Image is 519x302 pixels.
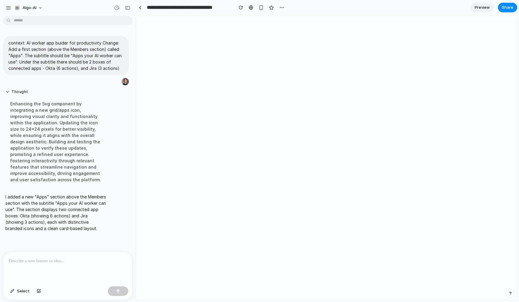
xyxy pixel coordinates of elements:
[17,288,30,294] span: Select
[7,286,33,296] button: Select
[5,97,106,186] div: Enhancing the Svg component by integrating a new grid/apps icon, improving visual clarity and fun...
[498,3,517,12] button: Share
[475,5,490,11] span: Preview
[8,40,123,71] p: context: AI worker app buider for productivity Change: Add a first section (above the Members sec...
[5,194,106,232] p: I added a new "Apps" section above the Members section with the subtitle "Apps your AI worker can...
[23,5,36,11] span: Algo-AI
[12,3,46,13] button: Algo-AI
[502,5,513,11] span: Share
[470,3,494,12] a: Preview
